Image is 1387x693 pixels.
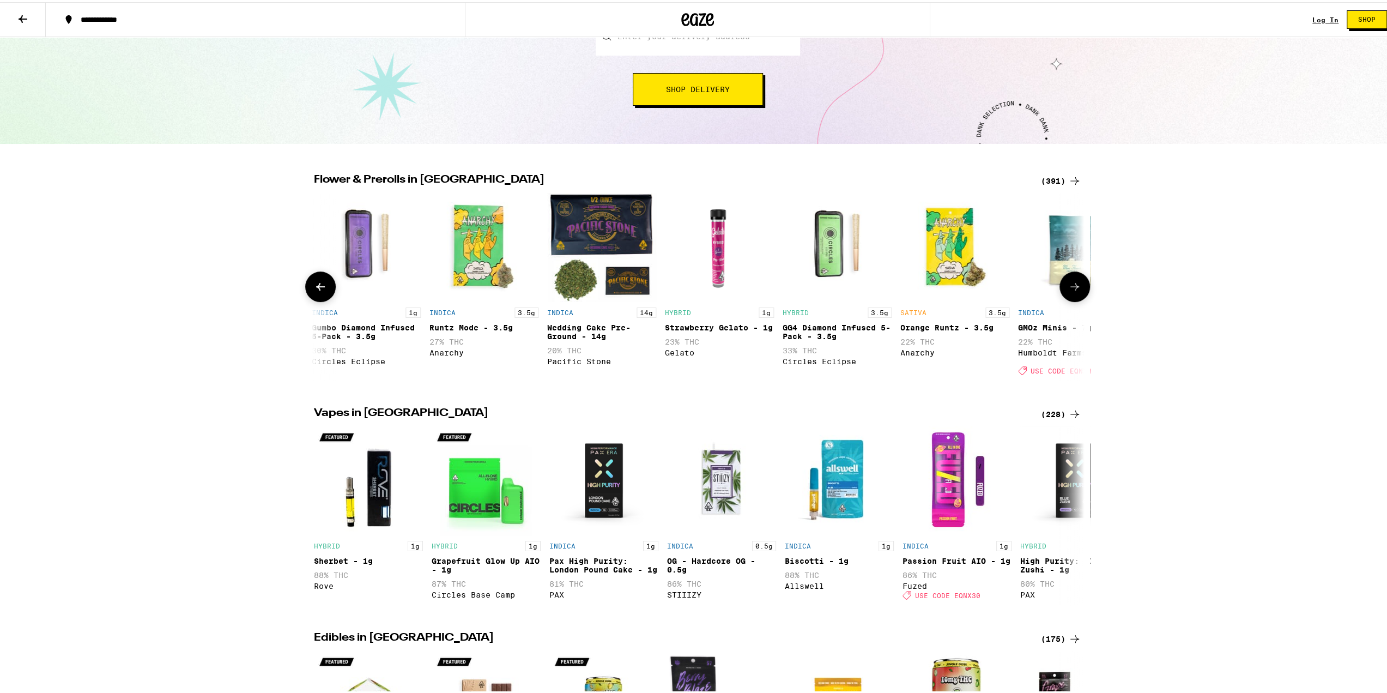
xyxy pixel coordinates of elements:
[1031,365,1096,372] span: USE CODE EQNX30
[665,346,774,355] div: Gelato
[903,569,1012,577] p: 86% THC
[1020,424,1129,533] img: PAX - High Purity: Blue Zushi - 1g
[667,588,776,597] div: STIIIZY
[665,321,774,330] div: Strawberry Gelato - 1g
[514,305,538,316] p: 3.5g
[1020,424,1129,603] div: Open page for High Purity: Blue Zushi - 1g from PAX
[783,191,892,378] div: Open page for GG4 Diamond Infused 5-Pack - 3.5g from Circles Eclipse
[1020,588,1129,597] div: PAX
[314,172,1028,185] h2: Flower & Prerolls in [GEOGRAPHIC_DATA]
[752,539,776,549] p: 0.5g
[785,424,894,533] img: Allswell - Biscotti - 1g
[667,540,693,547] p: INDICA
[1041,630,1081,643] a: (175)
[633,71,763,104] button: Shop Delivery
[314,424,423,533] img: Rove - Sherbet - 1g
[432,555,541,572] div: Grapefruit Glow Up AIO - 1g
[549,540,576,547] p: INDICA
[1358,14,1376,21] span: Shop
[900,335,1009,344] p: 22% THC
[667,577,776,586] p: 86% THC
[547,355,656,364] div: Pacific Stone
[1018,346,1127,355] div: Humboldt Farms
[1312,14,1338,21] a: Log In
[429,191,538,378] div: Open page for Runtz Mode - 3.5g from Anarchy
[868,305,892,316] p: 3.5g
[312,307,338,314] p: INDICA
[783,355,892,364] div: Circles Eclipse
[1020,577,1129,586] p: 80% THC
[314,406,1028,419] h2: Vapes in [GEOGRAPHIC_DATA]
[900,191,1009,300] img: Anarchy - Orange Runtz - 3.5g
[1041,172,1081,185] a: (391)
[547,191,656,378] div: Open page for Wedding Cake Pre-Ground - 14g from Pacific Stone
[900,321,1009,330] div: Orange Runtz - 3.5g
[405,305,421,316] p: 1g
[549,424,658,603] div: Open page for Pax High Purity: London Pound Cake - 1g from PAX
[312,191,421,378] div: Open page for Gumbo Diamond Infused 5-Pack - 3.5g from Circles Eclipse
[1018,191,1127,378] div: Open page for GMOz Minis - 7g from Humboldt Farms
[1347,8,1387,27] button: Shop
[785,540,811,547] p: INDICA
[785,569,894,577] p: 88% THC
[549,588,658,597] div: PAX
[643,539,658,549] p: 1g
[549,424,658,533] img: PAX - Pax High Purity: London Pound Cake - 1g
[1018,321,1127,330] div: GMOz Minis - 7g
[429,321,538,330] div: Runtz Mode - 3.5g
[783,307,809,314] p: HYBRID
[1018,307,1044,314] p: INDICA
[314,540,340,547] p: HYBRID
[903,424,1012,533] img: Fuzed - Passion Fruit AIO - 1g
[637,305,656,316] p: 14g
[7,8,78,16] span: Hi. Need any help?
[432,588,541,597] div: Circles Base Camp
[903,424,1012,603] div: Open page for Passion Fruit AIO - 1g from Fuzed
[665,191,774,300] img: Gelato - Strawberry Gelato - 1g
[408,539,423,549] p: 1g
[314,569,423,577] p: 88% THC
[900,346,1009,355] div: Anarchy
[903,555,1012,563] div: Passion Fruit AIO - 1g
[783,191,892,300] img: Circles Eclipse - GG4 Diamond Infused 5-Pack - 3.5g
[1020,540,1046,547] p: HYBRID
[547,344,656,353] p: 20% THC
[903,580,1012,588] div: Fuzed
[429,307,456,314] p: INDICA
[665,307,691,314] p: HYBRID
[432,577,541,586] p: 87% THC
[549,577,658,586] p: 81% THC
[312,191,421,300] img: Circles Eclipse - Gumbo Diamond Infused 5-Pack - 3.5g
[432,424,541,533] img: Circles Base Camp - Grapefruit Glow Up AIO - 1g
[665,191,774,378] div: Open page for Strawberry Gelato - 1g from Gelato
[759,305,774,316] p: 1g
[996,539,1012,549] p: 1g
[547,191,656,300] img: Pacific Stone - Wedding Cake Pre-Ground - 14g
[547,321,656,339] div: Wedding Cake Pre-Ground - 14g
[900,307,926,314] p: SATIVA
[915,590,980,597] span: USE CODE EQNX30
[903,540,929,547] p: INDICA
[785,580,894,588] div: Allswell
[314,580,423,588] div: Rove
[429,346,538,355] div: Anarchy
[312,355,421,364] div: Circles Eclipse
[666,83,730,91] span: Shop Delivery
[783,344,892,353] p: 33% THC
[429,191,538,300] img: Anarchy - Runtz Mode - 3.5g
[665,335,774,344] p: 23% THC
[314,555,423,563] div: Sherbet - 1g
[314,630,1028,643] h2: Edibles in [GEOGRAPHIC_DATA]
[1018,191,1127,300] img: Humboldt Farms - GMOz Minis - 7g
[783,321,892,339] div: GG4 Diamond Infused 5-Pack - 3.5g
[1020,555,1129,572] div: High Purity: Blue Zushi - 1g
[900,191,1009,378] div: Open page for Orange Runtz - 3.5g from Anarchy
[1041,406,1081,419] a: (228)
[525,539,541,549] p: 1g
[667,424,776,603] div: Open page for OG - Hardcore OG - 0.5g from STIIIZY
[312,321,421,339] div: Gumbo Diamond Infused 5-Pack - 3.5g
[985,305,1009,316] p: 3.5g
